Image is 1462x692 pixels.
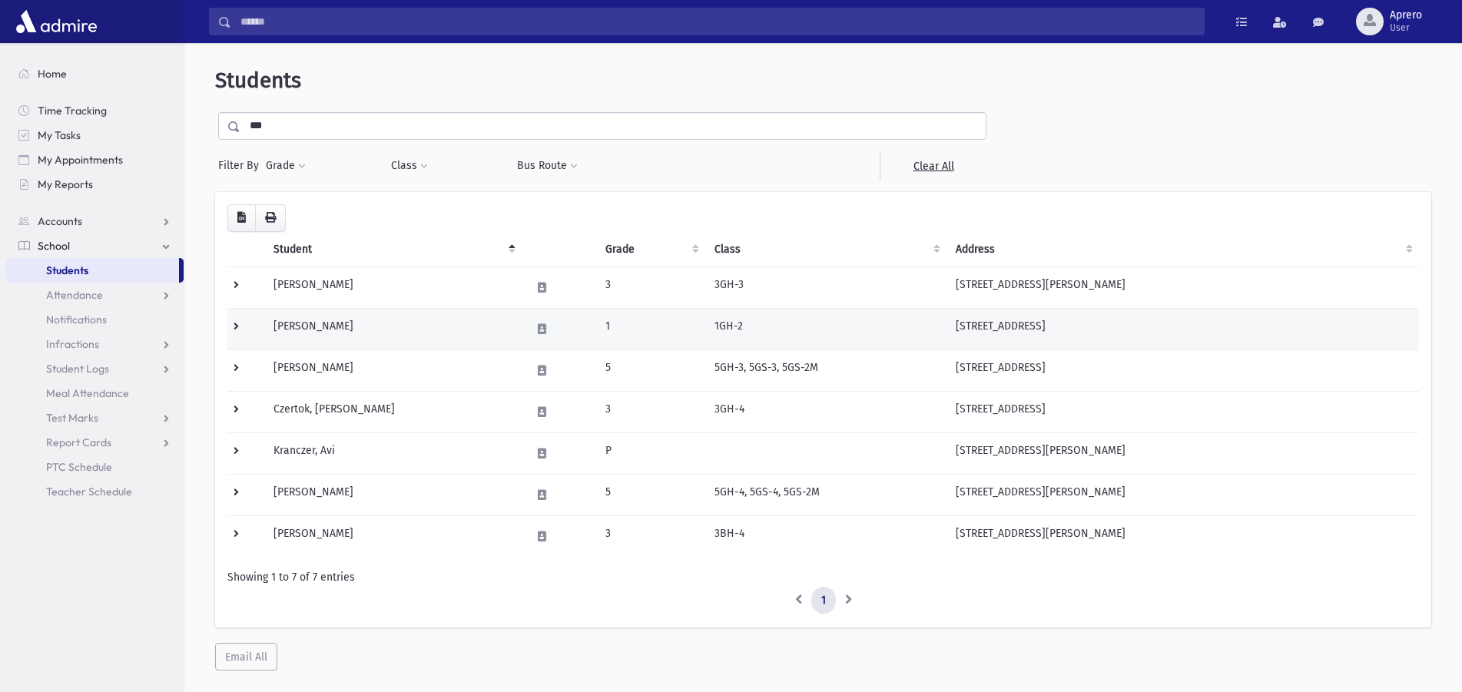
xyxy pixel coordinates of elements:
td: 1GH-2 [705,308,947,349]
td: [STREET_ADDRESS] [946,391,1419,432]
span: My Reports [38,177,93,191]
a: Teacher Schedule [6,479,184,504]
button: Print [255,204,286,232]
td: [STREET_ADDRESS] [946,308,1419,349]
a: Test Marks [6,406,184,430]
a: My Tasks [6,123,184,147]
a: Meal Attendance [6,381,184,406]
td: 5GH-4, 5GS-4, 5GS-2M [705,474,947,515]
td: [STREET_ADDRESS][PERSON_NAME] [946,515,1419,557]
input: Search [231,8,1204,35]
span: Students [215,68,301,93]
span: Attendance [46,288,103,302]
span: Student Logs [46,362,109,376]
td: [STREET_ADDRESS] [946,349,1419,391]
td: [PERSON_NAME] [264,349,522,391]
div: Showing 1 to 7 of 7 entries [227,569,1419,585]
td: [PERSON_NAME] [264,308,522,349]
button: Class [390,152,429,180]
img: AdmirePro [12,6,101,37]
span: Teacher Schedule [46,485,132,498]
td: 3 [596,515,705,557]
span: Accounts [38,214,82,228]
th: Class: activate to sort column ascending [705,232,947,267]
td: [STREET_ADDRESS][PERSON_NAME] [946,267,1419,308]
a: Clear All [880,152,986,180]
span: Time Tracking [38,104,107,118]
a: School [6,233,184,258]
a: 1 [811,587,836,614]
a: My Appointments [6,147,184,172]
td: 3GH-4 [705,391,947,432]
td: 3GH-3 [705,267,947,308]
span: Meal Attendance [46,386,129,400]
td: 1 [596,308,705,349]
td: 5 [596,474,705,515]
a: Home [6,61,184,86]
a: My Reports [6,172,184,197]
a: Attendance [6,283,184,307]
a: Students [6,258,179,283]
a: Time Tracking [6,98,184,123]
a: PTC Schedule [6,455,184,479]
span: Notifications [46,313,107,326]
td: 5 [596,349,705,391]
td: 5GH-3, 5GS-3, 5GS-2M [705,349,947,391]
span: Filter By [218,157,265,174]
td: 3BH-4 [705,515,947,557]
button: Email All [215,643,277,670]
button: CSV [227,204,256,232]
a: Accounts [6,209,184,233]
th: Address: activate to sort column ascending [946,232,1419,267]
td: [PERSON_NAME] [264,267,522,308]
span: My Tasks [38,128,81,142]
td: [STREET_ADDRESS][PERSON_NAME] [946,474,1419,515]
a: Infractions [6,332,184,356]
span: User [1390,22,1422,34]
td: [PERSON_NAME] [264,515,522,557]
span: PTC Schedule [46,460,112,474]
td: [STREET_ADDRESS][PERSON_NAME] [946,432,1419,474]
span: Test Marks [46,411,98,425]
td: 3 [596,391,705,432]
span: Home [38,67,67,81]
span: School [38,239,70,253]
a: Student Logs [6,356,184,381]
a: Report Cards [6,430,184,455]
td: 3 [596,267,705,308]
td: Kranczer, Avi [264,432,522,474]
button: Bus Route [516,152,579,180]
span: Aprero [1390,9,1422,22]
th: Student: activate to sort column descending [264,232,522,267]
span: Report Cards [46,435,111,449]
span: Infractions [46,337,99,351]
button: Grade [265,152,307,180]
a: Notifications [6,307,184,332]
td: P [596,432,705,474]
span: Students [46,263,88,277]
th: Grade: activate to sort column ascending [596,232,705,267]
td: Czertok, [PERSON_NAME] [264,391,522,432]
td: [PERSON_NAME] [264,474,522,515]
span: My Appointments [38,153,123,167]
